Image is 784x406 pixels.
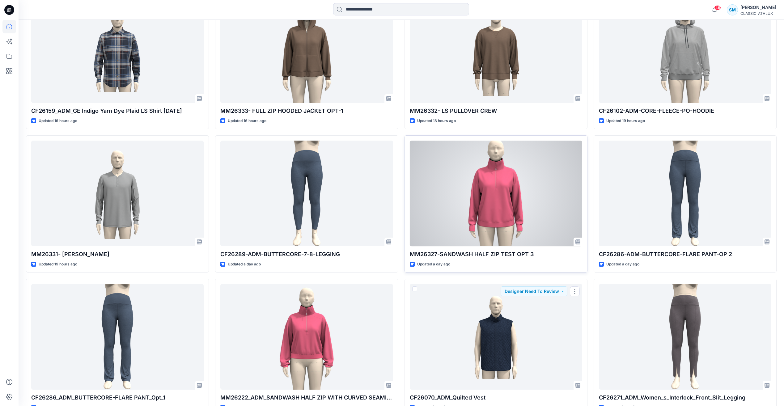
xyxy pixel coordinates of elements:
[31,141,204,246] a: MM26331- LS HENLEY
[220,393,393,402] p: MM26222_ADM_SANDWASH HALF ZIP WITH CURVED SEAMING
[714,5,721,10] span: 46
[599,141,771,246] a: CF26286-ADM-BUTTERCORE-FLARE PANT-OP 2
[31,250,204,259] p: MM26331- [PERSON_NAME]
[31,107,204,115] p: CF26159_ADM_GE Indigo Yarn Dye Plaid LS Shirt [DATE]
[606,261,639,268] p: Updated a day ago
[220,107,393,115] p: MM26333- FULL ZIP HOODED JACKET OPT-1
[599,250,771,259] p: CF26286-ADM-BUTTERCORE-FLARE PANT-OP 2
[599,284,771,389] a: CF26271_ADM_Women_s_Interlock_Front_Slit_Legging
[220,250,393,259] p: CF26289-ADM-BUTTERCORE-7-8-LEGGING
[410,284,582,389] a: CF26070_ADM_Quilted Vest
[220,284,393,389] a: MM26222_ADM_SANDWASH HALF ZIP WITH CURVED SEAMING
[228,118,266,124] p: Updated 16 hours ago
[39,118,77,124] p: Updated 16 hours ago
[228,261,261,268] p: Updated a day ago
[740,4,776,11] div: [PERSON_NAME]
[31,284,204,389] a: CF26286_ADM_BUTTERCORE-FLARE PANT_Opt_1
[599,393,771,402] p: CF26271_ADM_Women_s_Interlock_Front_Slit_Legging
[417,261,450,268] p: Updated a day ago
[417,118,456,124] p: Updated 18 hours ago
[599,107,771,115] p: CF26102-ADM-CORE-FLEECE-PO-HOODIE
[31,393,204,402] p: CF26286_ADM_BUTTERCORE-FLARE PANT_Opt_1
[410,250,582,259] p: MM26327-SANDWASH HALF ZIP TEST OPT 3
[410,107,582,115] p: MM26332- LS PULLOVER CREW
[740,11,776,16] div: CLASSIC_ATHLUX
[220,141,393,246] a: CF26289-ADM-BUTTERCORE-7-8-LEGGING
[410,393,582,402] p: CF26070_ADM_Quilted Vest
[410,141,582,246] a: MM26327-SANDWASH HALF ZIP TEST OPT 3
[39,261,77,268] p: Updated 19 hours ago
[606,118,645,124] p: Updated 19 hours ago
[727,4,738,15] div: SM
